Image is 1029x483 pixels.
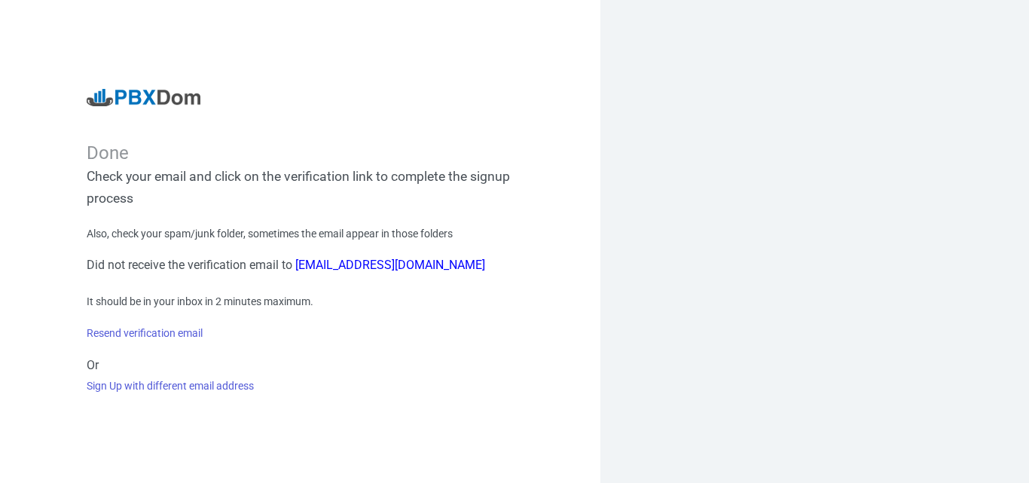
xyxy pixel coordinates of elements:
[87,142,514,164] div: Done
[295,258,485,272] font: [EMAIL_ADDRESS][DOMAIN_NAME]
[87,226,514,394] div: Also, check your spam/junk folder, sometimes the email appear in those folders It should be in yo...
[87,327,203,339] a: Resend verification email
[87,380,254,392] a: Sign Up with different email address
[87,258,514,272] h6: Did not receive the verification email to
[87,169,510,206] span: Check your email and click on the verification link to complete the signup process
[87,358,514,372] h6: Or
